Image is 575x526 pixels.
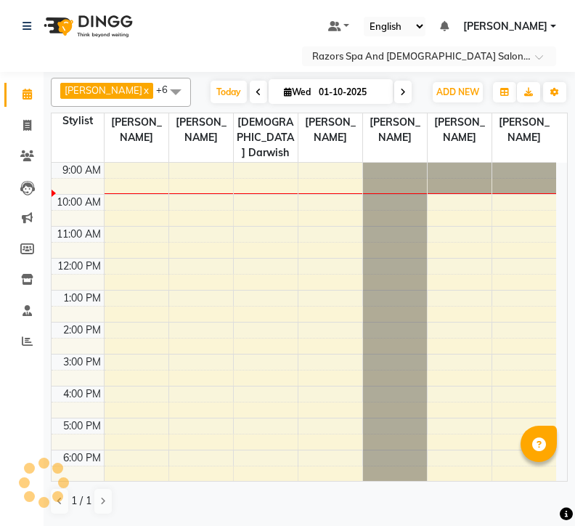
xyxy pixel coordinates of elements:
span: [PERSON_NAME] [463,19,547,34]
div: 11:00 AM [54,227,104,242]
span: [PERSON_NAME] [428,113,492,147]
div: 9:00 AM [60,163,104,178]
div: 10:00 AM [54,195,104,210]
div: 1:00 PM [60,291,104,306]
div: 6:00 PM [60,450,104,466]
div: 3:00 PM [60,355,104,370]
span: ADD NEW [436,86,479,97]
iframe: chat widget [514,468,560,511]
span: [PERSON_NAME] [169,113,233,147]
span: +6 [156,84,179,95]
span: Today [211,81,247,103]
span: [PERSON_NAME] [65,84,142,96]
span: [PERSON_NAME] [105,113,168,147]
span: [PERSON_NAME] [363,113,427,147]
div: Stylist [52,113,104,129]
span: Wed [280,86,314,97]
input: 2025-10-01 [314,81,387,103]
div: 4:00 PM [60,387,104,402]
span: [PERSON_NAME] [492,113,557,147]
a: x [142,84,149,96]
span: 1 / 1 [71,493,91,509]
div: 5:00 PM [60,418,104,434]
div: 12:00 PM [54,259,104,274]
div: 2:00 PM [60,323,104,338]
img: logo [37,6,136,46]
span: [DEMOGRAPHIC_DATA] Darwish [234,113,298,162]
span: [PERSON_NAME] [298,113,362,147]
button: ADD NEW [433,82,483,102]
